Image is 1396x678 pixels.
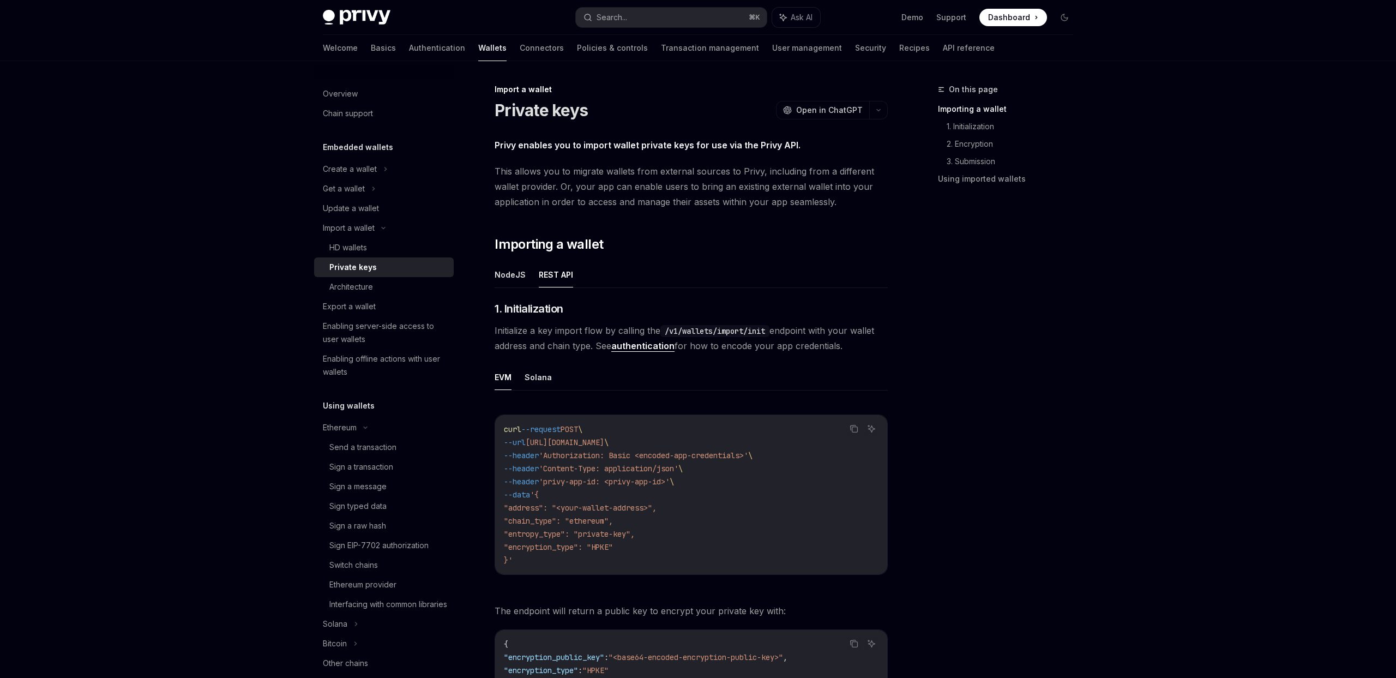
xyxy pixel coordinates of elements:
button: Copy the contents from the code block [847,637,861,651]
a: Sign a transaction [314,457,454,477]
a: Sign a message [314,477,454,496]
span: ⌘ K [749,13,760,22]
a: Policies & controls [577,35,648,61]
a: API reference [943,35,995,61]
div: HD wallets [329,241,367,254]
strong: Privy enables you to import wallet private keys for use via the Privy API. [495,140,801,151]
div: Architecture [329,280,373,293]
span: The endpoint will return a public key to encrypt your private key with: [495,603,888,619]
div: Bitcoin [323,637,347,650]
div: Enabling server-side access to user wallets [323,320,447,346]
a: Sign typed data [314,496,454,516]
div: Send a transaction [329,441,396,454]
button: NodeJS [495,262,526,287]
a: 3. Submission [947,153,1082,170]
span: Importing a wallet [495,236,603,253]
span: : [578,665,582,675]
a: Authentication [409,35,465,61]
div: Sign a raw hash [329,519,386,532]
span: "encryption_type" [504,665,578,675]
div: Ethereum [323,421,357,434]
a: Importing a wallet [938,100,1082,118]
span: "HPKE" [582,665,609,675]
button: REST API [539,262,573,287]
a: Sign EIP-7702 authorization [314,536,454,555]
div: Sign EIP-7702 authorization [329,539,429,552]
a: User management [772,35,842,61]
span: --header [504,451,539,460]
a: Wallets [478,35,507,61]
button: Ask AI [864,637,878,651]
span: }' [504,555,513,565]
div: Import a wallet [495,84,888,95]
a: Send a transaction [314,437,454,457]
span: --header [504,464,539,473]
a: Enabling server-side access to user wallets [314,316,454,349]
span: Initialize a key import flow by calling the endpoint with your wallet address and chain type. See... [495,323,888,353]
a: Basics [371,35,396,61]
a: Demo [901,12,923,23]
a: Export a wallet [314,297,454,316]
span: : [604,652,609,662]
a: Private keys [314,257,454,277]
span: [URL][DOMAIN_NAME] [526,437,604,447]
span: \ [748,451,753,460]
div: Search... [597,11,627,24]
a: Architecture [314,277,454,297]
span: --request [521,424,561,434]
a: 2. Encryption [947,135,1082,153]
a: 1. Initialization [947,118,1082,135]
div: Chain support [323,107,373,120]
div: Sign typed data [329,500,387,513]
span: \ [670,477,674,487]
span: --header [504,477,539,487]
a: Recipes [899,35,930,61]
div: Overview [323,87,358,100]
span: 1. Initialization [495,301,563,316]
h1: Private keys [495,100,588,120]
h5: Using wallets [323,399,375,412]
a: Sign a raw hash [314,516,454,536]
span: POST [561,424,578,434]
div: Private keys [329,261,377,274]
a: Security [855,35,886,61]
div: Create a wallet [323,163,377,176]
div: Get a wallet [323,182,365,195]
span: "encryption_public_key" [504,652,604,662]
a: Support [936,12,966,23]
a: Enabling offline actions with user wallets [314,349,454,382]
div: Sign a transaction [329,460,393,473]
span: \ [578,424,582,434]
h5: Embedded wallets [323,141,393,154]
a: Other chains [314,653,454,673]
a: Overview [314,84,454,104]
img: dark logo [323,10,390,25]
div: Other chains [323,657,368,670]
div: Enabling offline actions with user wallets [323,352,447,379]
span: curl [504,424,521,434]
button: Ask AI [772,8,820,27]
a: Chain support [314,104,454,123]
div: Interfacing with common libraries [329,598,447,611]
div: Sign a message [329,480,387,493]
a: Update a wallet [314,199,454,218]
button: Open in ChatGPT [776,101,869,119]
span: "encryption_type": "HPKE" [504,542,613,552]
span: Dashboard [988,12,1030,23]
span: 'Authorization: Basic <encoded-app-credentials>' [539,451,748,460]
button: Toggle dark mode [1056,9,1073,26]
div: Ethereum provider [329,578,396,591]
span: --url [504,437,526,447]
a: Connectors [520,35,564,61]
span: "<base64-encoded-encryption-public-key>" [609,652,783,662]
div: Switch chains [329,559,378,572]
div: Update a wallet [323,202,379,215]
span: Ask AI [791,12,813,23]
a: Ethereum provider [314,575,454,595]
a: authentication [611,340,675,352]
span: \ [678,464,683,473]
span: Open in ChatGPT [796,105,863,116]
span: "address": "<your-wallet-address>", [504,503,657,513]
a: HD wallets [314,238,454,257]
span: "chain_type": "ethereum", [504,516,613,526]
